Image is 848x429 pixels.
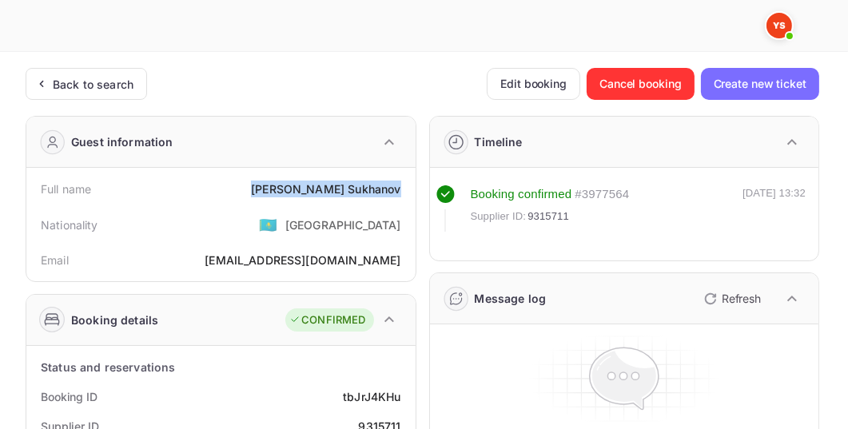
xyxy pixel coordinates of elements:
[487,68,580,100] button: Edit booking
[41,388,98,405] div: Booking ID
[695,286,767,312] button: Refresh
[289,312,365,328] div: CONFIRMED
[41,216,98,233] div: Nationality
[71,312,158,328] div: Booking details
[587,68,695,100] button: Cancel booking
[343,388,400,405] div: tbJrJ4KHu
[528,209,569,224] span: 9315711
[41,181,91,197] div: Full name
[251,181,400,197] div: [PERSON_NAME] Sukhanov
[285,216,401,233] div: [GEOGRAPHIC_DATA]
[575,185,629,204] div: # 3977564
[471,209,527,224] span: Supplier ID:
[41,359,175,375] div: Status and reservations
[475,290,547,307] div: Message log
[722,290,761,307] p: Refresh
[205,252,400,268] div: [EMAIL_ADDRESS][DOMAIN_NAME]
[471,185,572,204] div: Booking confirmed
[742,185,806,232] div: [DATE] 13:32
[71,133,173,150] div: Guest information
[701,68,819,100] button: Create new ticket
[53,76,133,93] div: Back to search
[475,133,523,150] div: Timeline
[41,252,69,268] div: Email
[259,210,277,239] span: United States
[766,13,792,38] img: Yandex Support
